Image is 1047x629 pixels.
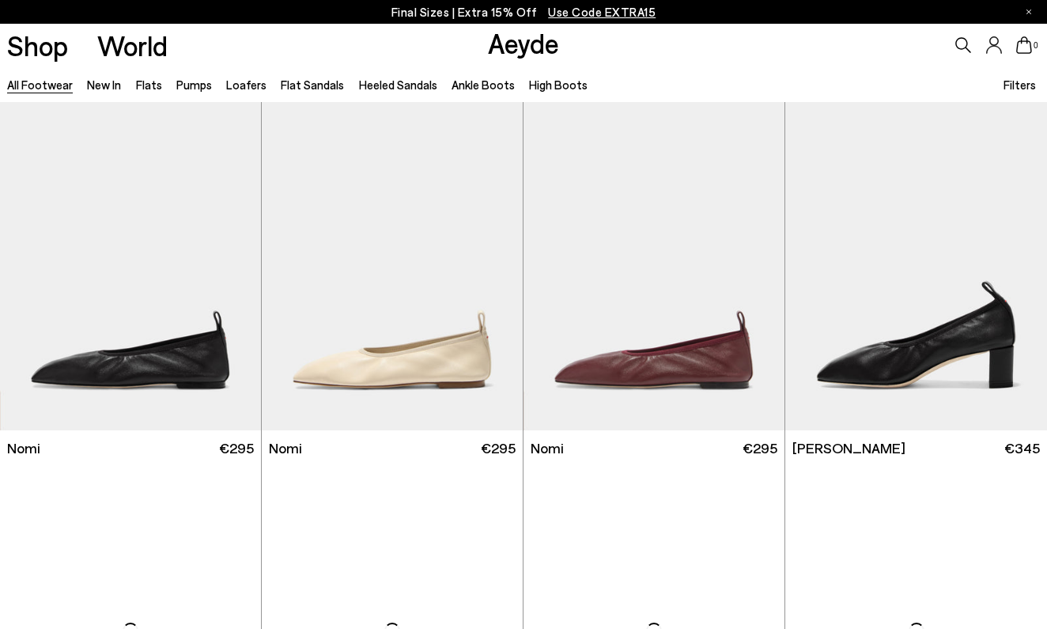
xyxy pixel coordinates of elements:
a: Nomi €295 [523,430,784,466]
a: [PERSON_NAME] €345 [785,430,1047,466]
span: Nomi [7,438,40,458]
img: Nomi Ruched Flats [523,102,784,430]
span: 0 [1032,41,1040,50]
span: Nomi [531,438,564,458]
a: Flats [136,78,162,92]
img: Nomi Ruched Flats [262,102,523,430]
a: All Footwear [7,78,73,92]
a: World [97,32,168,59]
p: Final Sizes | Extra 15% Off [391,2,656,22]
a: Pumps [176,78,212,92]
span: €295 [481,438,516,458]
span: €295 [743,438,777,458]
a: Shop [7,32,68,59]
a: 0 [1016,36,1032,54]
a: Flat Sandals [281,78,344,92]
span: €295 [219,438,254,458]
img: Narissa Ruched Pumps [785,102,1047,430]
span: [PERSON_NAME] [792,438,905,458]
a: Heeled Sandals [359,78,437,92]
span: Nomi [269,438,302,458]
a: New In [87,78,121,92]
a: High Boots [529,78,588,92]
a: Aeyde [488,26,559,59]
span: Navigate to /collections/ss25-final-sizes [548,5,656,19]
a: Nomi €295 [262,430,523,466]
a: Loafers [226,78,266,92]
span: Filters [1004,78,1036,92]
a: Ankle Boots [452,78,515,92]
span: €345 [1004,438,1040,458]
